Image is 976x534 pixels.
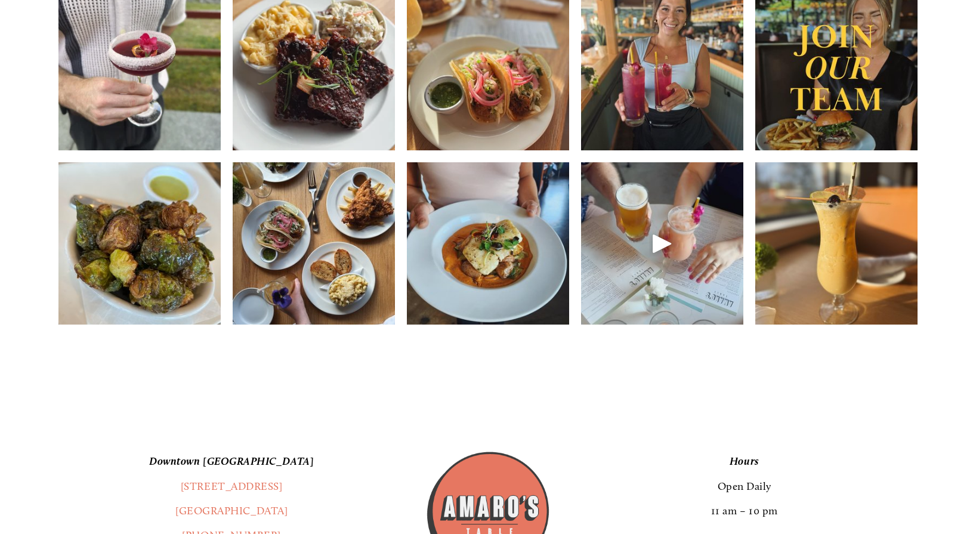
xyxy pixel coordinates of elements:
img: Castle Rock exclusive 🐟 swing by and indulge in our delectable Romesco Halibut with Garlic Butter... [407,162,569,325]
p: Open Daily 11 am – 10 pm [572,449,918,523]
em: Hours [730,455,759,468]
em: Downtown [GEOGRAPHIC_DATA] [149,455,314,468]
img: It's a bit toasty out, but we've got just the thing to cool you down 🍹 ask about our daily cockta... [755,143,918,345]
img: Come ❄️chill ❄️ with us for our award winning happy hour 🧡 starting at 2:00 daily! [233,142,395,345]
img: Fried Brussels sprouts that are so divine, they'll turn anyone into a believer. Served with a sid... [58,142,221,345]
a: [GEOGRAPHIC_DATA] [175,504,288,517]
a: [STREET_ADDRESS] [181,480,283,493]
